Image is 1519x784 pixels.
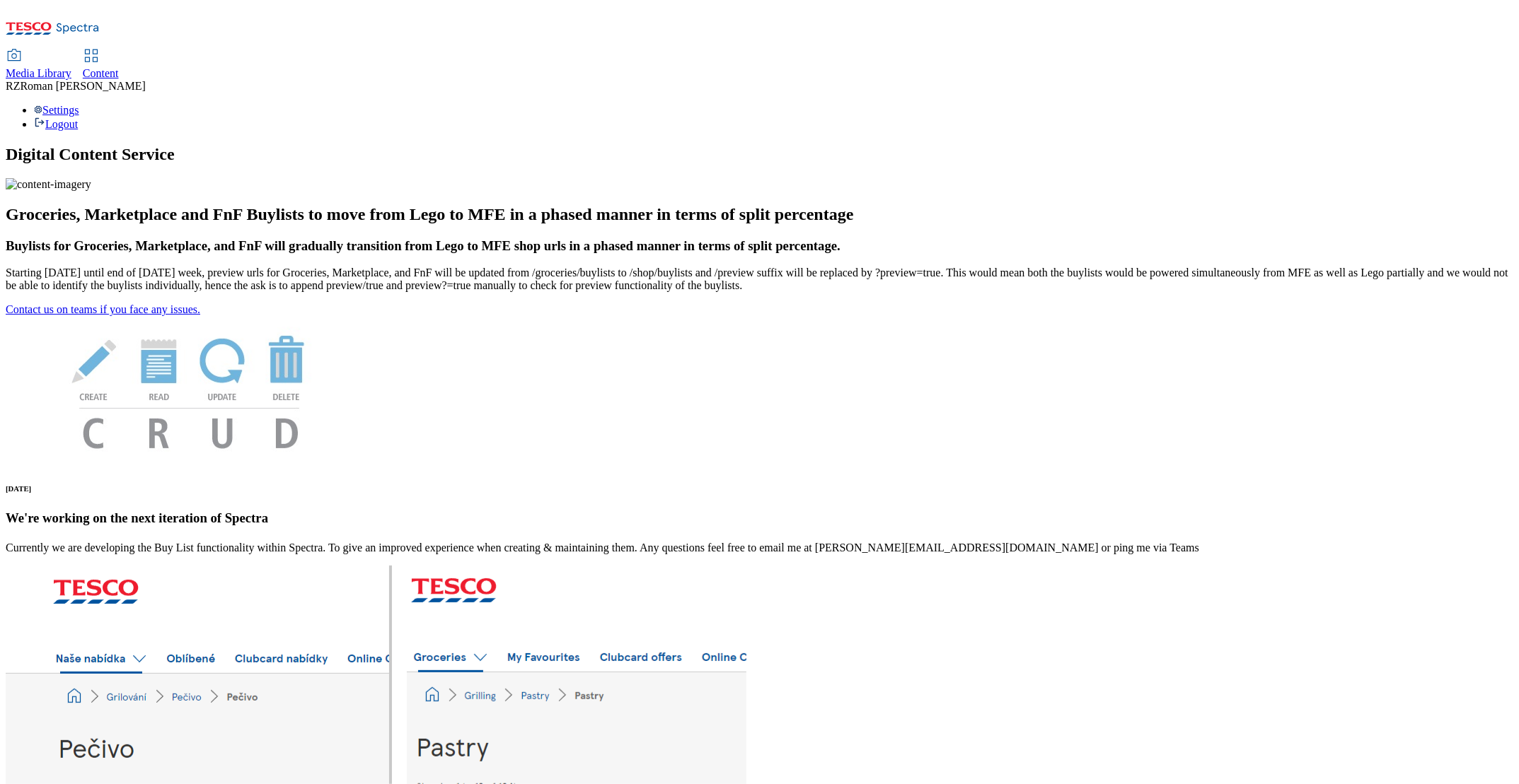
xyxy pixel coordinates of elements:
img: content-imagery [6,178,91,191]
h3: We're working on the next iteration of Spectra [6,510,1513,526]
span: Roman [PERSON_NAME] [20,80,145,92]
p: Starting [DATE] until end of [DATE] week, preview urls for Groceries, Marketplace, and FnF will b... [6,267,1513,292]
h3: Buylists for Groceries, Marketplace, and FnF will gradually transition from Lego to MFE shop urls... [6,238,1513,254]
a: Contact us on teams if you face any issues. [6,303,200,315]
a: Logout [34,118,78,130]
span: Content [83,67,119,79]
span: RZ [6,80,20,92]
span: Media Library [6,67,71,79]
h6: [DATE] [6,484,1513,493]
a: Settings [34,104,79,116]
p: Currently we are developing the Buy List functionality within Spectra. To give an improved experi... [6,542,1513,554]
a: Media Library [6,50,71,80]
a: Content [83,50,119,80]
h2: Groceries, Marketplace and FnF Buylists to move from Lego to MFE in a phased manner in terms of s... [6,205,1513,224]
h1: Digital Content Service [6,145,1513,164]
img: News Image [6,316,374,464]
